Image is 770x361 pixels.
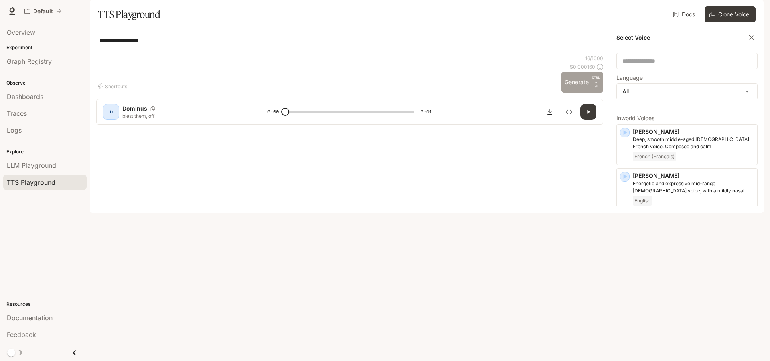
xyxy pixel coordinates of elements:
[147,106,158,111] button: Copy Voice ID
[561,104,577,120] button: Inspect
[570,63,595,70] p: $ 0.000160
[616,75,643,81] p: Language
[617,84,757,99] div: All
[592,75,600,85] p: CTRL +
[21,3,65,19] button: All workspaces
[633,152,676,161] span: French (Français)
[33,8,53,15] p: Default
[267,108,279,116] span: 0:00
[633,172,754,180] p: [PERSON_NAME]
[542,104,558,120] button: Download audio
[592,75,600,89] p: ⏎
[421,108,432,116] span: 0:01
[96,80,130,93] button: Shortcuts
[616,115,758,121] p: Inworld Voices
[122,105,147,113] p: Dominus
[561,72,603,93] button: GenerateCTRL +⏎
[585,55,603,62] p: 16 / 1000
[98,6,160,22] h1: TTS Playground
[671,6,698,22] a: Docs
[633,128,754,136] p: [PERSON_NAME]
[122,113,248,119] p: blest them, off
[705,6,756,22] button: Clone Voice
[633,196,652,206] span: English
[633,180,754,194] p: Energetic and expressive mid-range male voice, with a mildly nasal quality
[633,136,754,150] p: Deep, smooth middle-aged male French voice. Composed and calm
[105,105,118,118] div: D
